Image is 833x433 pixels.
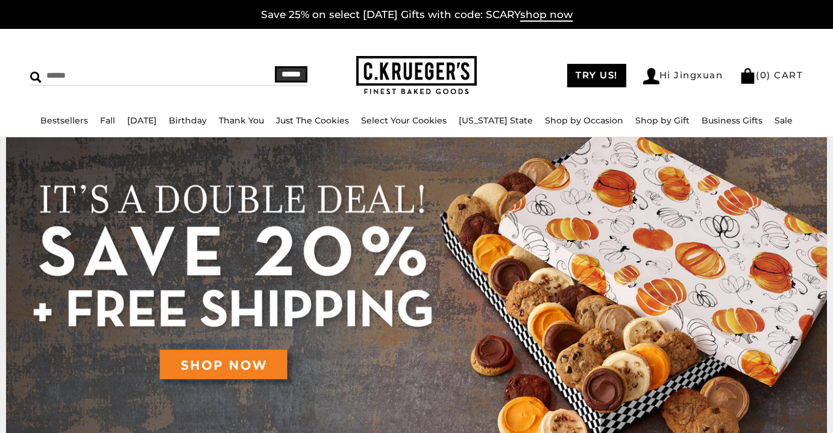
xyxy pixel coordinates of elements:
a: [US_STATE] State [459,115,533,126]
img: C.KRUEGER'S [356,56,477,95]
a: Fall [100,115,115,126]
a: Thank You [219,115,264,126]
a: Save 25% on select [DATE] Gifts with code: SCARYshop now [261,8,573,22]
input: Search [30,66,210,85]
a: TRY US! [567,64,626,87]
span: 0 [760,69,767,81]
span: shop now [520,8,573,22]
a: Sale [775,115,793,126]
a: Bestsellers [40,115,88,126]
a: Select Your Cookies [361,115,447,126]
a: Hi Jingxuan [643,68,723,84]
a: [DATE] [127,115,157,126]
img: Bag [740,68,756,84]
a: Shop by Gift [635,115,690,126]
a: Birthday [169,115,207,126]
img: Account [643,68,659,84]
a: Just The Cookies [276,115,349,126]
a: (0) CART [740,69,803,81]
img: Search [30,72,42,83]
a: Business Gifts [702,115,762,126]
a: Shop by Occasion [545,115,623,126]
